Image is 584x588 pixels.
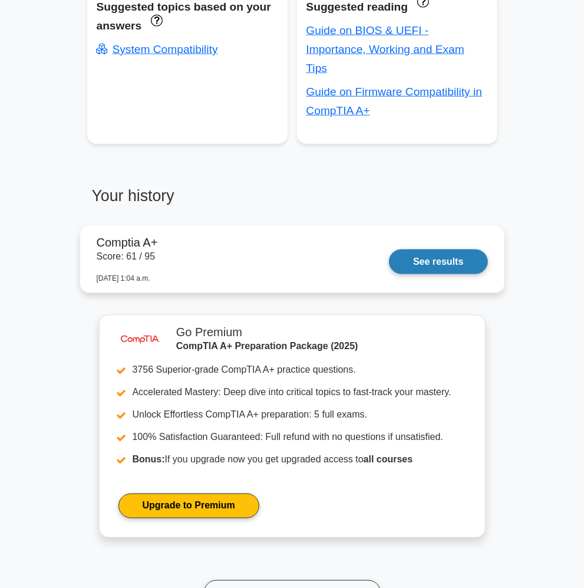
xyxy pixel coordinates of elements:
h3: Your history [87,186,285,215]
a: Guide on Firmware Compatibility in CompTIA A+ [306,86,483,117]
a: Upgrade to Premium [118,494,259,518]
a: Guide on BIOS & UEFI - Importance, Working and Exam Tips [306,24,464,74]
a: See results [389,249,487,274]
a: These topics have been answered less than 50% correct. Topics disapear when you answer questions ... [147,14,162,26]
a: System Compatibility [97,43,218,55]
